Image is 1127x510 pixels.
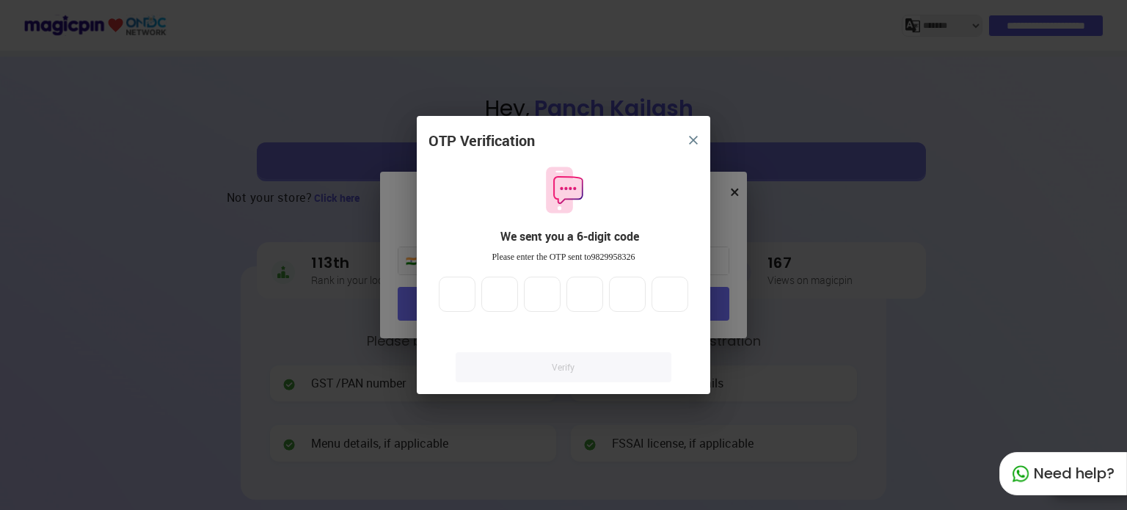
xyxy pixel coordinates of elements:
[428,251,699,263] div: Please enter the OTP sent to 9829958326
[428,131,535,152] div: OTP Verification
[1012,465,1029,483] img: whatapp_green.7240e66a.svg
[999,452,1127,495] div: Need help?
[456,352,671,382] a: Verify
[680,127,707,153] button: close
[689,136,698,145] img: 8zTxi7IzMsfkYqyYgBgfvSHvmzQA9juT1O3mhMgBDT8p5s20zMZ2JbefE1IEBlkXHwa7wAFxGwdILBLhkAAAAASUVORK5CYII=
[440,228,699,245] div: We sent you a 6-digit code
[539,165,588,215] img: otpMessageIcon.11fa9bf9.svg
